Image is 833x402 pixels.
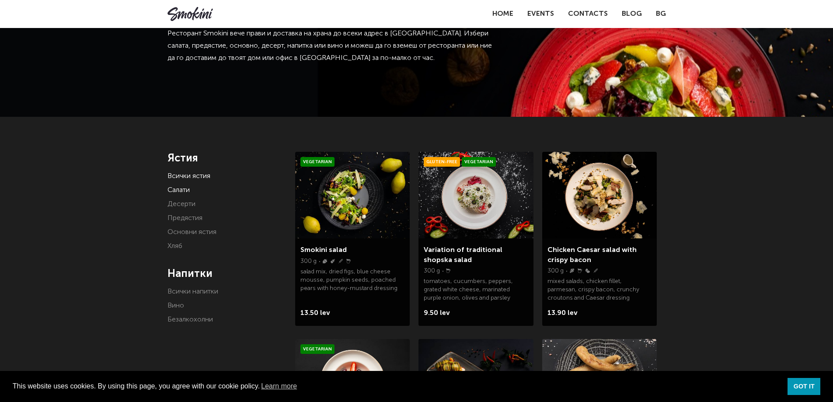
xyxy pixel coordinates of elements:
a: Вино [167,302,184,309]
img: Smokini_Winter_Menu_21.jpg [295,152,410,238]
span: Vegetarian [300,157,335,167]
a: Салати [167,187,190,194]
img: Smokini_Winter_Menu_6.jpg [418,152,533,238]
h4: Ястия [167,152,282,165]
a: Десерти [167,201,195,208]
a: Events [527,10,554,17]
span: 13.90 lev [547,307,582,319]
img: Eggs.svg [586,269,590,273]
a: Всички ястия [167,173,210,180]
span: Vegetarian [462,157,496,167]
p: salad mix, dried figs, blue cheese mousse, pumpkin seeds, poached pears with honey-mustard dressing [300,268,404,296]
a: Основни ястия [167,229,216,236]
p: tomatoes, cucumbers, peppers, grated white cheese, marinated purple onion, olives and parsley [424,277,528,305]
a: Home [492,10,513,17]
img: Sinape.svg [331,259,335,263]
img: Milk.svg [346,259,351,263]
a: learn more about cookies [260,380,298,393]
a: Chicken Caesar salad with crispy bacon [547,247,637,263]
img: a0bd2dfa7939bea41583f5152c5e58f3001739ca23e674f59b2584116c8911d2.jpeg [542,152,657,238]
img: Wheat.svg [338,259,343,263]
a: Variation of traditional shopska salad [424,247,502,263]
img: Milk.svg [578,269,582,273]
span: This website uses cookies. By using this page, you agree with our cookie policy. [13,380,781,393]
img: Wheat.svg [593,269,598,273]
a: Contacts [568,10,608,17]
span: Vegetarian [300,344,335,354]
p: mixed salads, chicken fillet, parmesan, crispy bacon, crunchy croutons and Caesar dressing [547,277,652,305]
p: 300 g [547,267,564,275]
p: Ресторант Smokini вече прави и доставка на храна до всеки адрес в [GEOGRAPHIC_DATA]. Избери салат... [167,28,495,64]
p: 300 g [300,257,317,266]
a: Предястия [167,215,202,222]
h4: Напитки [167,267,282,280]
a: Всички напитки [167,288,218,295]
img: Nuts.svg [323,259,327,263]
span: 13.50 lev [300,307,335,319]
span: Gluten-free [424,157,460,167]
img: Milk.svg [446,269,450,273]
a: dismiss cookie message [788,378,820,395]
p: 300 g [424,267,440,275]
a: Безалкохолни [167,316,213,323]
a: BG [656,8,666,20]
img: Fish.svg [570,269,574,273]
a: Хляб [167,243,182,250]
span: 9.50 lev [424,307,459,319]
a: Smokini salad [300,247,347,254]
a: Blog [622,10,642,17]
